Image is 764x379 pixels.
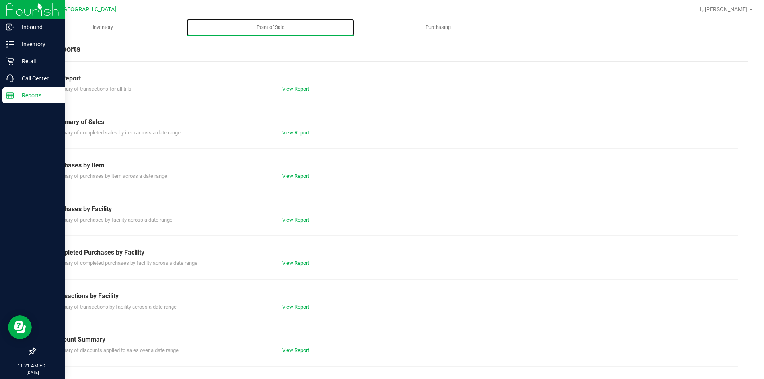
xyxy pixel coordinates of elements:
[282,260,309,266] a: View Report
[4,369,62,375] p: [DATE]
[282,304,309,310] a: View Report
[282,130,309,136] a: View Report
[51,204,732,214] div: Purchases by Facility
[51,86,131,92] span: Summary of transactions for all tills
[282,173,309,179] a: View Report
[246,24,295,31] span: Point of Sale
[354,19,522,36] a: Purchasing
[82,24,124,31] span: Inventory
[14,22,62,32] p: Inbound
[6,57,14,65] inline-svg: Retail
[187,19,354,36] a: Point of Sale
[282,86,309,92] a: View Report
[6,23,14,31] inline-svg: Inbound
[19,19,187,36] a: Inventory
[51,304,177,310] span: Summary of transactions by facility across a date range
[14,56,62,66] p: Retail
[14,91,62,100] p: Reports
[14,74,62,83] p: Call Center
[14,39,62,49] p: Inventory
[51,74,732,83] div: Till Report
[51,130,181,136] span: Summary of completed sales by item across a date range
[6,40,14,48] inline-svg: Inventory
[46,6,116,13] span: GA2 - [GEOGRAPHIC_DATA]
[51,117,732,127] div: Summary of Sales
[4,362,62,369] p: 11:21 AM EDT
[51,292,732,301] div: Transactions by Facility
[697,6,749,12] span: Hi, [PERSON_NAME]!
[51,260,197,266] span: Summary of completed purchases by facility across a date range
[415,24,462,31] span: Purchasing
[51,335,732,344] div: Discount Summary
[51,347,179,353] span: Summary of discounts applied to sales over a date range
[51,217,172,223] span: Summary of purchases by facility across a date range
[51,173,167,179] span: Summary of purchases by item across a date range
[51,248,732,257] div: Completed Purchases by Facility
[282,217,309,223] a: View Report
[6,91,14,99] inline-svg: Reports
[282,347,309,353] a: View Report
[35,43,748,61] div: POS Reports
[8,315,32,339] iframe: Resource center
[6,74,14,82] inline-svg: Call Center
[51,161,732,170] div: Purchases by Item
